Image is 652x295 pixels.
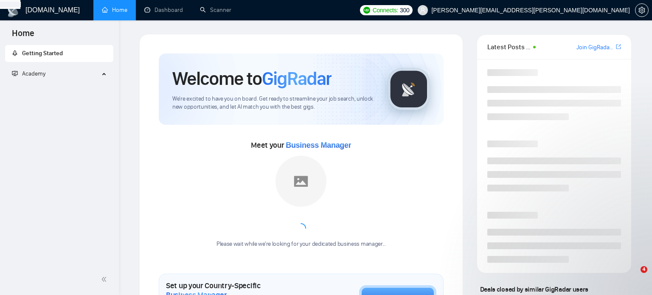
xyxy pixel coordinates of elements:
span: Academy [12,70,45,77]
span: Meet your [251,140,351,150]
span: export [616,43,621,50]
span: Academy [22,70,45,77]
div: Please wait while we're looking for your dedicated business manager... [211,240,391,248]
a: dashboardDashboard [144,6,183,14]
span: 4 [641,266,647,273]
a: export [616,43,621,51]
span: Business Manager [286,141,351,149]
a: homeHome [102,6,127,14]
span: Connects: [373,6,398,15]
img: placeholder.png [275,156,326,207]
a: searchScanner [200,6,231,14]
iframe: Intercom live chat [623,266,644,287]
img: logo [7,4,20,17]
span: Home [5,27,41,45]
li: Getting Started [5,45,113,62]
span: Getting Started [22,50,63,57]
span: We're excited to have you on board. Get ready to streamline your job search, unlock new opportuni... [172,95,374,111]
span: GigRadar [262,67,332,90]
img: upwork-logo.png [363,7,370,14]
h1: Welcome to [172,67,332,90]
span: fund-projection-screen [12,70,18,76]
button: setting [635,3,649,17]
img: gigradar-logo.png [388,68,430,110]
span: rocket [12,50,18,56]
a: setting [635,7,649,14]
span: 300 [400,6,409,15]
span: user [420,7,426,13]
a: Join GigRadar Slack Community [576,43,614,52]
span: loading [294,222,308,236]
span: Latest Posts from the GigRadar Community [487,42,531,52]
span: double-left [101,275,110,284]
